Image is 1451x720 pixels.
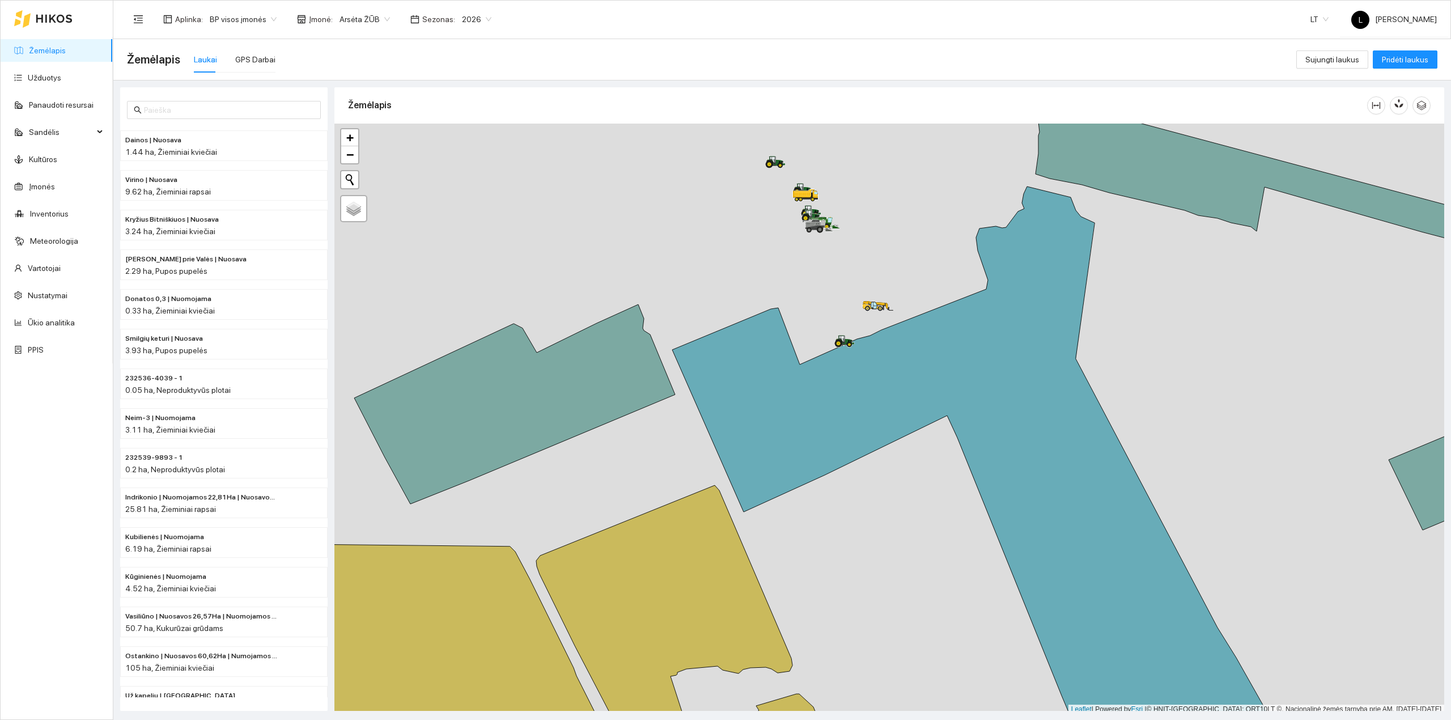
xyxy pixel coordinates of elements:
[125,227,215,236] span: 3.24 ha, Žieminiai kviečiai
[125,492,277,503] span: Indrikonio | Nuomojamos 22,81Ha | Nuosavos 3,00 Ha
[297,15,306,24] span: shop
[28,345,44,354] a: PPIS
[1305,53,1359,66] span: Sujungti laukus
[28,318,75,327] a: Ūkio analitika
[125,386,231,395] span: 0.05 ha, Neproduktyvūs plotai
[125,413,196,423] span: Neim-3 | Nuomojama
[125,651,277,662] span: Ostankino | Nuosavos 60,62Ha | Numojamos 44,38Ha
[125,254,247,265] span: Rolando prie Valės | Nuosava
[1373,55,1437,64] a: Pridėti laukus
[1310,11,1329,28] span: LT
[125,532,204,543] span: Kubilienės | Nuomojama
[1368,101,1385,110] span: column-width
[346,147,354,162] span: −
[346,130,354,145] span: +
[144,104,314,116] input: Paieška
[340,11,390,28] span: Arsėta ŽŪB
[127,8,150,31] button: menu-fold
[127,50,180,69] span: Žemėlapis
[125,465,225,474] span: 0.2 ha, Neproduktyvūs plotai
[125,691,235,701] span: Už kapelių | Nuosava
[125,452,183,463] span: 232539-9893 - 1
[1296,55,1368,64] a: Sujungti laukus
[125,266,207,276] span: 2.29 ha, Pupos pupelės
[30,236,78,245] a: Meteorologija
[341,146,358,163] a: Zoom out
[341,171,358,188] button: Initiate a new search
[125,306,215,315] span: 0.33 ha, Žieminiai kviečiai
[125,571,206,582] span: Kūginienės | Nuomojama
[29,46,66,55] a: Žemėlapis
[1296,50,1368,69] button: Sujungti laukus
[1382,53,1428,66] span: Pridėti laukus
[29,182,55,191] a: Įmonės
[125,294,211,304] span: Donatos 0,3 | Nuomojama
[28,73,61,82] a: Užduotys
[309,13,333,26] span: Įmonė :
[1351,15,1437,24] span: [PERSON_NAME]
[235,53,275,66] div: GPS Darbai
[125,544,211,553] span: 6.19 ha, Žieminiai rapsai
[125,505,216,514] span: 25.81 ha, Žieminiai rapsai
[125,425,215,434] span: 3.11 ha, Žieminiai kviečiai
[1359,11,1363,29] span: L
[1131,705,1143,713] a: Esri
[28,264,61,273] a: Vartotojai
[133,14,143,24] span: menu-fold
[1145,705,1147,713] span: |
[410,15,419,24] span: calendar
[348,89,1367,121] div: Žemėlapis
[175,13,203,26] span: Aplinka :
[125,135,181,146] span: Dainos | Nuosava
[163,15,172,24] span: layout
[125,333,203,344] span: Smilgių keturi | Nuosava
[194,53,217,66] div: Laukai
[1071,705,1092,713] a: Leaflet
[125,663,214,672] span: 105 ha, Žieminiai kviečiai
[125,346,207,355] span: 3.93 ha, Pupos pupelės
[422,13,455,26] span: Sezonas :
[125,624,223,633] span: 50.7 ha, Kukurūzai grūdams
[125,187,211,196] span: 9.62 ha, Žieminiai rapsai
[210,11,277,28] span: BP visos įmonės
[29,155,57,164] a: Kultūros
[125,584,216,593] span: 4.52 ha, Žieminiai kviečiai
[462,11,491,28] span: 2026
[125,611,277,622] span: Vasiliūno | Nuosavos 26,57Ha | Nuomojamos 24,15Ha
[125,214,219,225] span: Kryžius Bitniškiuos | Nuosava
[341,129,358,146] a: Zoom in
[28,291,67,300] a: Nustatymai
[125,373,183,384] span: 232536-4039 - 1
[125,175,177,185] span: Virino | Nuosava
[30,209,69,218] a: Inventorius
[341,196,366,221] a: Layers
[1367,96,1385,115] button: column-width
[134,106,142,114] span: search
[29,100,94,109] a: Panaudoti resursai
[125,147,217,156] span: 1.44 ha, Žieminiai kviečiai
[29,121,94,143] span: Sandėlis
[1068,705,1444,714] div: | Powered by © HNIT-[GEOGRAPHIC_DATA]; ORT10LT ©, Nacionalinė žemės tarnyba prie AM, [DATE]-[DATE]
[1373,50,1437,69] button: Pridėti laukus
